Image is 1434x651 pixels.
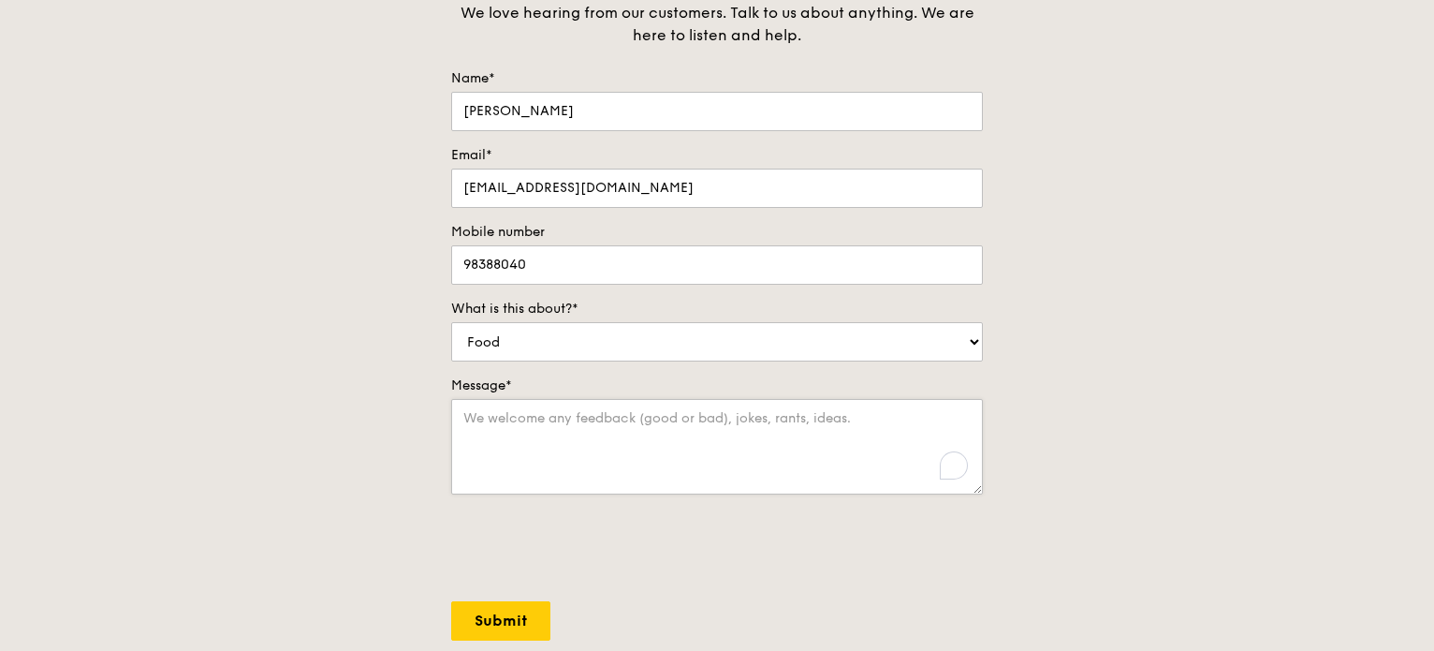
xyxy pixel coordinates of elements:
[451,69,983,88] label: Name*
[451,513,736,586] iframe: reCAPTCHA
[451,399,983,495] textarea: To enrich screen reader interactions, please activate Accessibility in Grammarly extension settings
[451,223,983,242] label: Mobile number
[451,601,550,641] input: Submit
[451,377,983,395] label: Message*
[451,2,983,47] div: We love hearing from our customers. Talk to us about anything. We are here to listen and help.
[451,300,983,318] label: What is this about?*
[451,146,983,165] label: Email*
